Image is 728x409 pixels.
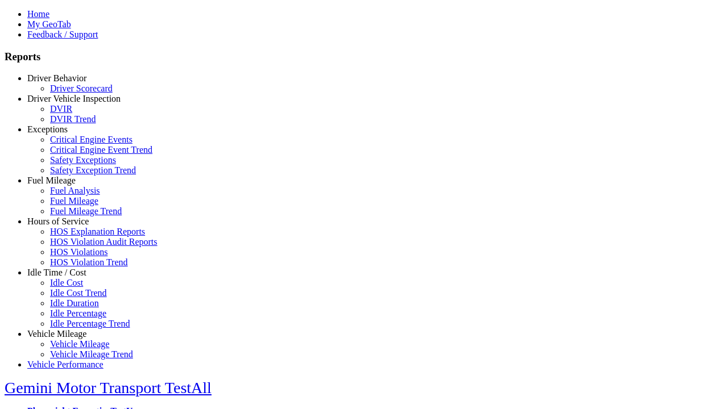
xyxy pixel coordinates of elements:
[50,247,107,257] a: HOS Violations
[50,237,158,247] a: HOS Violation Audit Reports
[50,227,145,236] a: HOS Explanation Reports
[50,339,109,349] a: Vehicle Mileage
[50,196,98,206] a: Fuel Mileage
[50,308,106,318] a: Idle Percentage
[50,298,99,308] a: Idle Duration
[27,9,49,19] a: Home
[27,216,89,226] a: Hours of Service
[50,206,122,216] a: Fuel Mileage Trend
[50,349,133,359] a: Vehicle Mileage Trend
[50,319,130,328] a: Idle Percentage Trend
[27,124,68,134] a: Exceptions
[50,114,96,124] a: DVIR Trend
[5,51,723,63] h3: Reports
[50,288,107,298] a: Idle Cost Trend
[27,73,86,83] a: Driver Behavior
[27,30,98,39] a: Feedback / Support
[50,104,72,114] a: DVIR
[50,135,133,144] a: Critical Engine Events
[50,145,152,155] a: Critical Engine Event Trend
[27,94,121,103] a: Driver Vehicle Inspection
[50,155,116,165] a: Safety Exceptions
[50,257,128,267] a: HOS Violation Trend
[27,360,104,369] a: Vehicle Performance
[5,379,212,397] a: Gemini Motor Transport TestAll
[50,84,113,93] a: Driver Scorecard
[27,268,86,277] a: Idle Time / Cost
[50,278,83,287] a: Idle Cost
[27,19,71,29] a: My GeoTab
[27,329,86,339] a: Vehicle Mileage
[50,165,136,175] a: Safety Exception Trend
[27,176,76,185] a: Fuel Mileage
[50,186,100,195] a: Fuel Analysis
